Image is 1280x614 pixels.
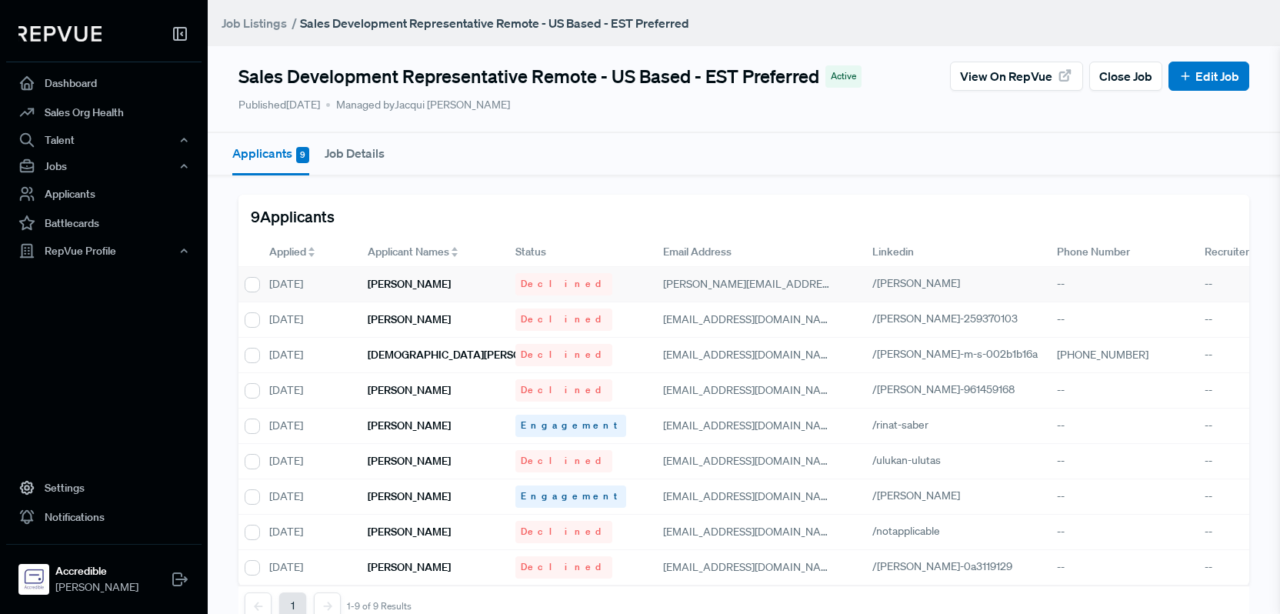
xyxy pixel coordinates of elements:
[663,244,732,260] span: Email Address
[1045,338,1192,373] div: [PHONE_NUMBER]
[6,209,202,238] a: Battlecards
[1089,62,1162,91] button: Close Job
[663,489,839,503] span: [EMAIL_ADDRESS][DOMAIN_NAME]
[6,544,202,602] a: AccredibleAccredible[PERSON_NAME]
[872,524,958,538] a: /notapplicable
[521,525,607,539] span: Declined
[55,563,138,579] strong: Accredible
[368,455,451,468] h6: [PERSON_NAME]
[6,502,202,532] a: Notifications
[1045,550,1192,586] div: --
[6,127,202,153] button: Talent
[368,384,451,397] h6: [PERSON_NAME]
[257,267,355,302] div: [DATE]
[257,444,355,479] div: [DATE]
[368,419,451,432] h6: [PERSON_NAME]
[1205,244,1249,260] span: Recruiter
[6,98,202,127] a: Sales Org Health
[238,97,320,113] p: Published [DATE]
[368,278,451,291] h6: [PERSON_NAME]
[872,453,941,467] span: /ulukan-ulutas
[6,179,202,209] a: Applicants
[872,382,1032,396] a: /[PERSON_NAME]-961459168
[300,15,689,31] strong: Sales Development Representative Remote - US Based - EST Preferred
[663,312,839,326] span: [EMAIL_ADDRESS][DOMAIN_NAME]
[872,276,960,290] span: /[PERSON_NAME]
[872,347,1055,361] a: /[PERSON_NAME]-m-s-002b1b16a
[1045,267,1192,302] div: --
[872,244,914,260] span: Linkedin
[55,579,138,596] span: [PERSON_NAME]
[18,26,102,42] img: RepVue
[222,14,287,32] a: Job Listings
[251,207,335,225] h5: 9 Applicants
[368,490,451,503] h6: [PERSON_NAME]
[6,153,202,179] button: Jobs
[872,312,1035,325] a: /[PERSON_NAME]-259370103
[347,601,412,612] div: 1-9 of 9 Results
[326,97,510,113] span: Managed by Jacqui [PERSON_NAME]
[1045,302,1192,338] div: --
[663,419,839,432] span: [EMAIL_ADDRESS][DOMAIN_NAME]
[368,526,451,539] h6: [PERSON_NAME]
[872,489,960,502] span: /[PERSON_NAME]
[872,382,1015,396] span: /[PERSON_NAME]-961459168
[663,525,839,539] span: [EMAIL_ADDRESS][DOMAIN_NAME]
[872,312,1018,325] span: /[PERSON_NAME]-259370103
[257,409,355,444] div: [DATE]
[1099,67,1152,85] span: Close Job
[269,244,306,260] span: Applied
[872,453,958,467] a: /ulukan-ulutas
[872,276,978,290] a: /[PERSON_NAME]
[368,244,449,260] span: Applicant Names
[355,238,503,267] div: Toggle SortBy
[663,560,839,574] span: [EMAIL_ADDRESS][DOMAIN_NAME]
[872,418,946,432] a: /rinat-saber
[296,147,309,163] span: 9
[1178,67,1239,85] a: Edit Job
[325,133,385,173] button: Job Details
[521,454,607,468] span: Declined
[257,338,355,373] div: [DATE]
[663,277,1005,291] span: [PERSON_NAME][EMAIL_ADDRESS][PERSON_NAME][DOMAIN_NAME]
[521,277,607,291] span: Declined
[521,560,607,574] span: Declined
[521,489,621,503] span: Engagement
[257,238,355,267] div: Toggle SortBy
[292,15,297,31] span: /
[521,383,607,397] span: Declined
[1045,479,1192,515] div: --
[521,312,607,326] span: Declined
[6,473,202,502] a: Settings
[872,524,940,538] span: /notapplicable
[663,383,839,397] span: [EMAIL_ADDRESS][DOMAIN_NAME]
[257,550,355,586] div: [DATE]
[1045,373,1192,409] div: --
[872,418,928,432] span: /rinat-saber
[1045,515,1192,550] div: --
[368,313,451,326] h6: [PERSON_NAME]
[368,561,451,574] h6: [PERSON_NAME]
[950,62,1083,91] a: View on RepVue
[960,67,1052,85] span: View on RepVue
[257,373,355,409] div: [DATE]
[872,489,978,502] a: /[PERSON_NAME]
[22,567,46,592] img: Accredible
[6,238,202,264] div: RepVue Profile
[257,515,355,550] div: [DATE]
[515,244,546,260] span: Status
[521,348,607,362] span: Declined
[872,347,1038,361] span: /[PERSON_NAME]-m-s-002b1b16a
[1045,409,1192,444] div: --
[663,348,839,362] span: [EMAIL_ADDRESS][DOMAIN_NAME]
[663,454,839,468] span: [EMAIL_ADDRESS][DOMAIN_NAME]
[872,559,1030,573] a: /[PERSON_NAME]-0a3119129
[232,133,309,175] button: Applicants
[6,68,202,98] a: Dashboard
[368,349,567,362] h6: [DEMOGRAPHIC_DATA][PERSON_NAME]
[257,479,355,515] div: [DATE]
[831,69,856,83] span: Active
[872,559,1012,573] span: /[PERSON_NAME]-0a3119129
